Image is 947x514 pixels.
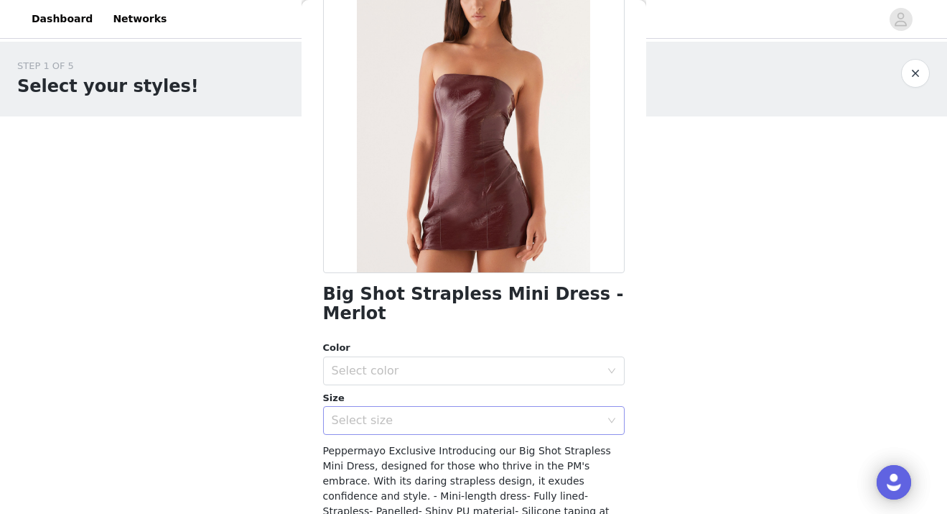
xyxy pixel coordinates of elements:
a: Networks [104,3,175,35]
div: STEP 1 OF 5 [17,59,199,73]
div: Select size [332,413,600,428]
h1: Big Shot Strapless Mini Dress - Merlot [323,285,625,323]
h1: Select your styles! [17,73,199,99]
a: Dashboard [23,3,101,35]
div: Size [323,391,625,405]
div: Select color [332,364,600,378]
div: Color [323,341,625,355]
div: Open Intercom Messenger [877,465,911,500]
i: icon: down [607,416,616,426]
div: avatar [894,8,908,31]
i: icon: down [607,367,616,377]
